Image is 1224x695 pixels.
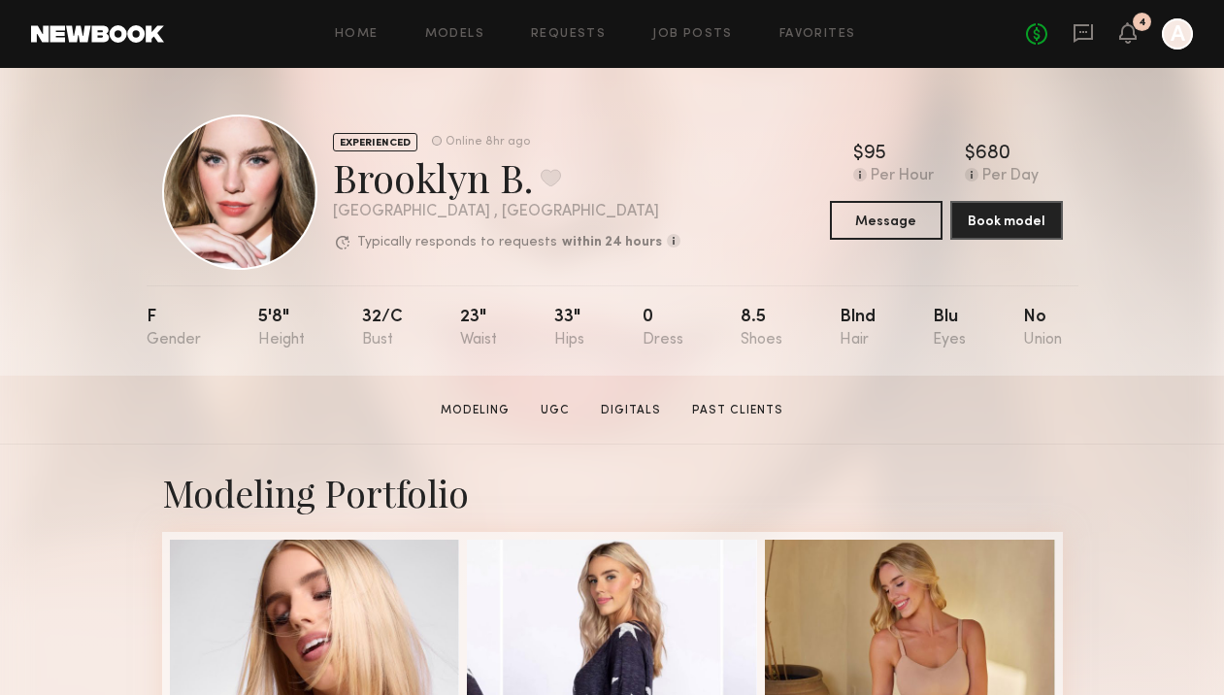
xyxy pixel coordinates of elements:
div: 4 [1139,17,1146,28]
div: 8.5 [741,309,782,348]
div: Online 8hr ago [446,136,530,149]
div: 23" [460,309,497,348]
a: Requests [531,28,606,41]
a: Favorites [779,28,856,41]
div: 5'8" [258,309,305,348]
div: $ [965,145,976,164]
div: Brooklyn B. [333,151,680,203]
a: Digitals [593,402,669,419]
div: 95 [864,145,886,164]
a: Past Clients [684,402,791,419]
div: 0 [643,309,683,348]
a: Home [335,28,379,41]
div: 32/c [362,309,403,348]
div: No [1023,309,1062,348]
div: 680 [976,145,1010,164]
div: F [147,309,201,348]
a: Modeling [433,402,517,419]
a: Job Posts [652,28,733,41]
div: [GEOGRAPHIC_DATA] , [GEOGRAPHIC_DATA] [333,204,680,220]
div: Modeling Portfolio [162,468,1063,516]
div: Per Day [982,168,1039,185]
a: UGC [533,402,578,419]
b: within 24 hours [562,236,662,249]
div: 33" [554,309,584,348]
p: Typically responds to requests [357,236,557,249]
div: EXPERIENCED [333,133,417,151]
a: Models [425,28,484,41]
a: A [1162,18,1193,50]
div: Per Hour [871,168,934,185]
div: Blnd [840,309,876,348]
button: Message [830,201,943,240]
div: Blu [933,309,966,348]
button: Book model [950,201,1063,240]
div: $ [853,145,864,164]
